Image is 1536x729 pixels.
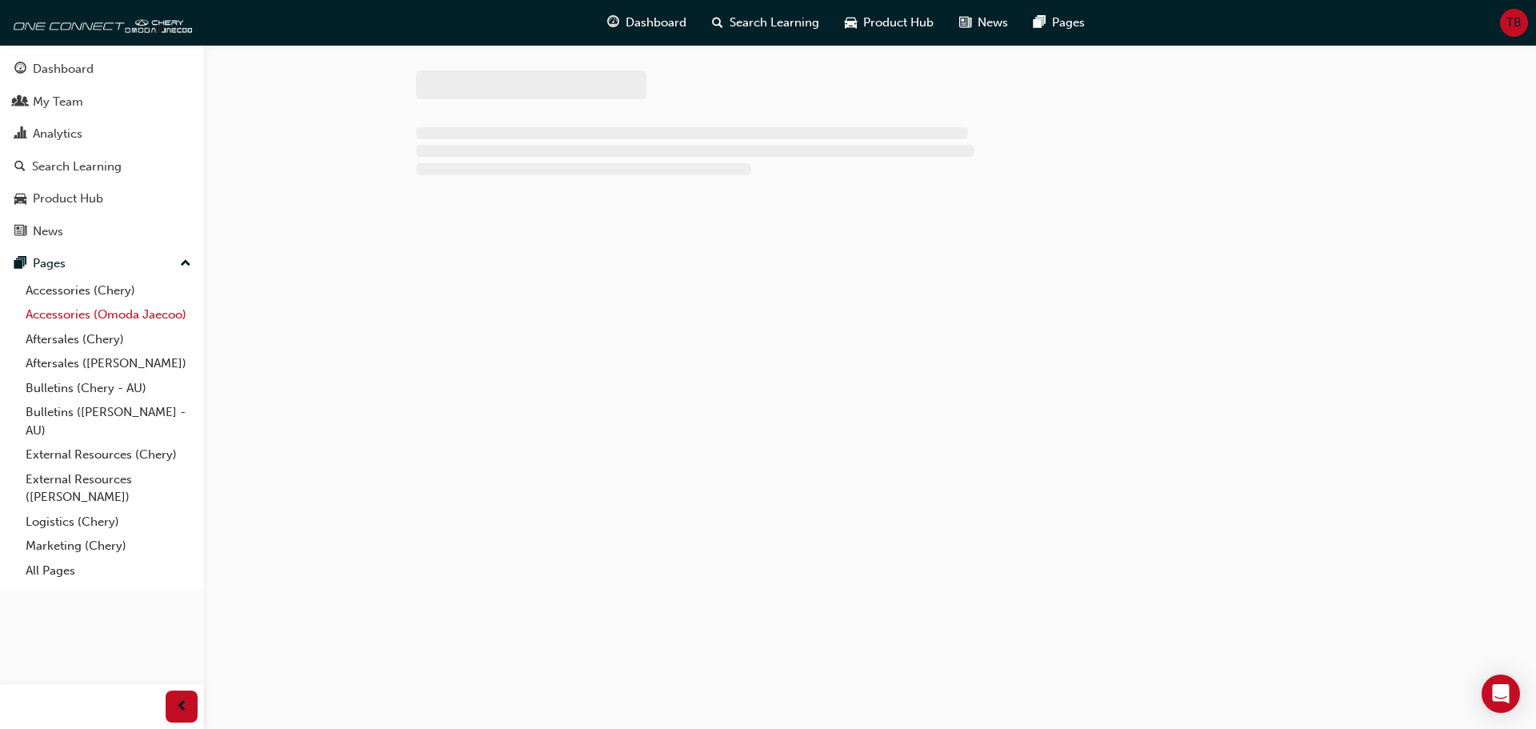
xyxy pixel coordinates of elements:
[6,54,198,84] a: Dashboard
[6,119,198,149] a: Analytics
[626,14,686,32] span: Dashboard
[6,87,198,117] a: My Team
[33,254,66,273] div: Pages
[14,225,26,239] span: news-icon
[19,351,198,376] a: Aftersales ([PERSON_NAME])
[14,95,26,110] span: people-icon
[730,14,819,32] span: Search Learning
[845,13,857,33] span: car-icon
[712,13,723,33] span: search-icon
[6,249,198,278] button: Pages
[832,6,946,39] a: car-iconProduct Hub
[33,222,63,241] div: News
[863,14,934,32] span: Product Hub
[1034,13,1046,33] span: pages-icon
[19,467,198,510] a: External Resources ([PERSON_NAME])
[33,125,82,143] div: Analytics
[19,400,198,443] a: Bulletins ([PERSON_NAME] - AU)
[33,60,94,78] div: Dashboard
[14,257,26,271] span: pages-icon
[19,534,198,559] a: Marketing (Chery)
[607,13,619,33] span: guage-icon
[8,6,192,38] img: oneconnect
[1021,6,1098,39] a: pages-iconPages
[180,254,191,274] span: up-icon
[19,376,198,401] a: Bulletins (Chery - AU)
[14,62,26,77] span: guage-icon
[19,278,198,303] a: Accessories (Chery)
[176,697,188,717] span: prev-icon
[19,327,198,352] a: Aftersales (Chery)
[19,443,198,467] a: External Resources (Chery)
[19,302,198,327] a: Accessories (Omoda Jaecoo)
[978,14,1008,32] span: News
[14,127,26,142] span: chart-icon
[14,192,26,206] span: car-icon
[6,51,198,249] button: DashboardMy TeamAnalyticsSearch LearningProduct HubNews
[959,13,971,33] span: news-icon
[1482,675,1520,713] div: Open Intercom Messenger
[1500,9,1528,37] button: TB
[19,510,198,535] a: Logistics (Chery)
[32,158,122,176] div: Search Learning
[33,190,103,208] div: Product Hub
[946,6,1021,39] a: news-iconNews
[33,93,83,111] div: My Team
[14,160,26,174] span: search-icon
[594,6,699,39] a: guage-iconDashboard
[6,184,198,214] a: Product Hub
[19,559,198,583] a: All Pages
[1506,14,1522,32] span: TB
[6,217,198,246] a: News
[699,6,832,39] a: search-iconSearch Learning
[6,152,198,182] a: Search Learning
[1052,14,1085,32] span: Pages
